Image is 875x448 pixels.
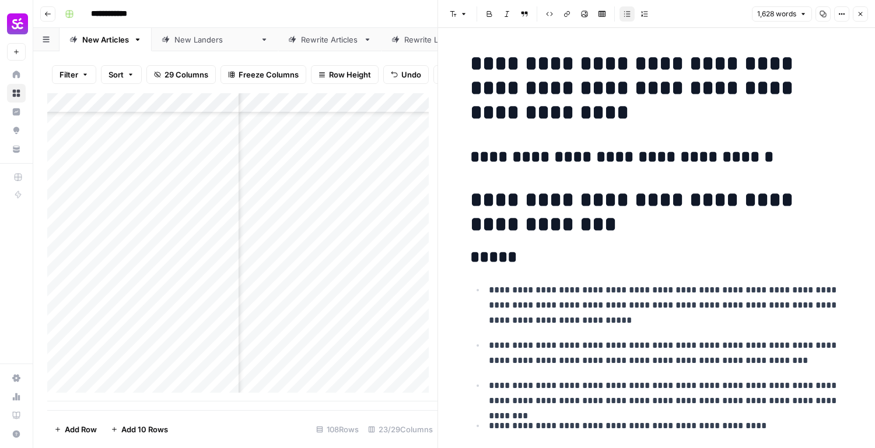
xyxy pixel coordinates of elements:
div: New Articles [82,34,129,45]
button: 29 Columns [146,65,216,84]
button: Row Height [311,65,379,84]
button: Sort [101,65,142,84]
span: Add 10 Rows [121,424,168,435]
a: Rewrite Articles [278,28,381,51]
span: Sort [108,69,124,80]
button: Workspace: Smartcat [7,9,26,38]
a: Insights [7,103,26,121]
button: Add Row [47,420,104,439]
div: New [PERSON_NAME] [174,34,256,45]
a: Learning Hub [7,406,26,425]
a: Home [7,65,26,84]
div: Rewrite Articles [301,34,359,45]
div: Rewrite [PERSON_NAME] [404,34,496,45]
span: Undo [401,69,421,80]
span: Filter [60,69,78,80]
a: Your Data [7,140,26,158]
span: Row Height [329,69,371,80]
span: Add Row [65,424,97,435]
a: Settings [7,369,26,387]
a: Usage [7,387,26,406]
button: Help + Support [7,425,26,443]
a: New Articles [60,28,152,51]
span: 1,628 words [757,9,796,19]
img: Smartcat Logo [7,13,28,34]
span: Freeze Columns [239,69,299,80]
a: Opportunities [7,121,26,140]
a: Rewrite [PERSON_NAME] [381,28,519,51]
div: 23/29 Columns [363,420,437,439]
span: 29 Columns [164,69,208,80]
button: Undo [383,65,429,84]
a: Browse [7,84,26,103]
button: Add 10 Rows [104,420,175,439]
button: Freeze Columns [220,65,306,84]
button: 1,628 words [752,6,812,22]
div: 108 Rows [311,420,363,439]
button: Filter [52,65,96,84]
a: New [PERSON_NAME] [152,28,278,51]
